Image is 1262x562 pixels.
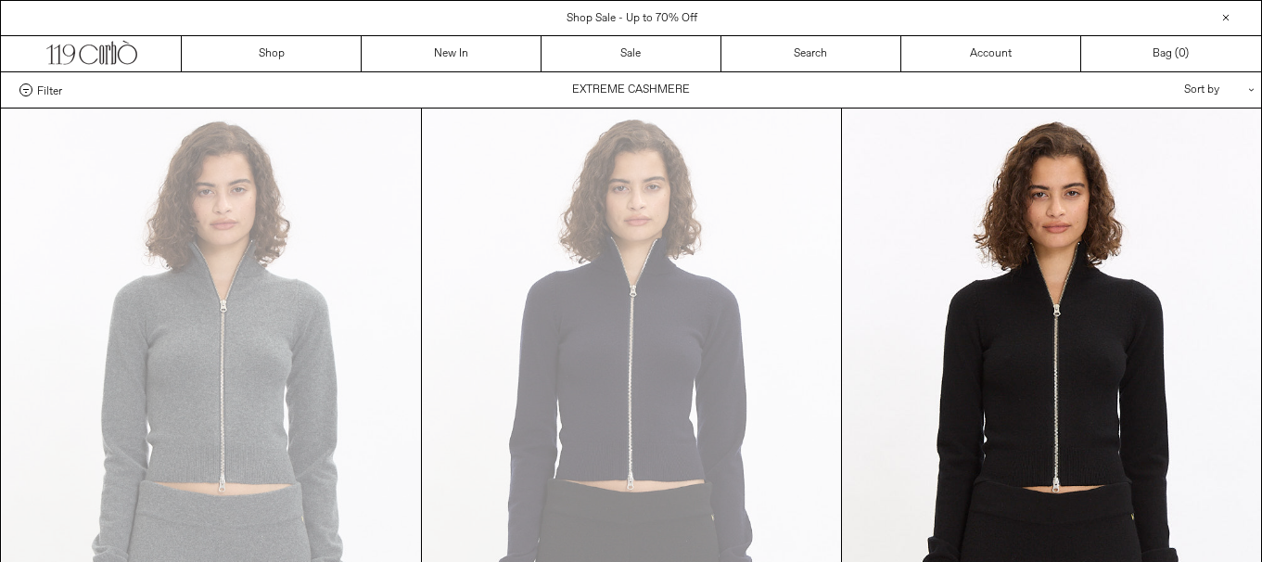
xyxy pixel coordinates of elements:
a: Sale [542,36,721,71]
a: Shop Sale - Up to 70% Off [567,11,697,26]
a: Account [901,36,1081,71]
a: Search [721,36,901,71]
a: Shop [182,36,362,71]
a: Bag () [1081,36,1261,71]
span: ) [1179,45,1189,62]
a: New In [362,36,542,71]
span: 0 [1179,46,1185,61]
div: Sort by [1076,72,1243,108]
span: Filter [37,83,62,96]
